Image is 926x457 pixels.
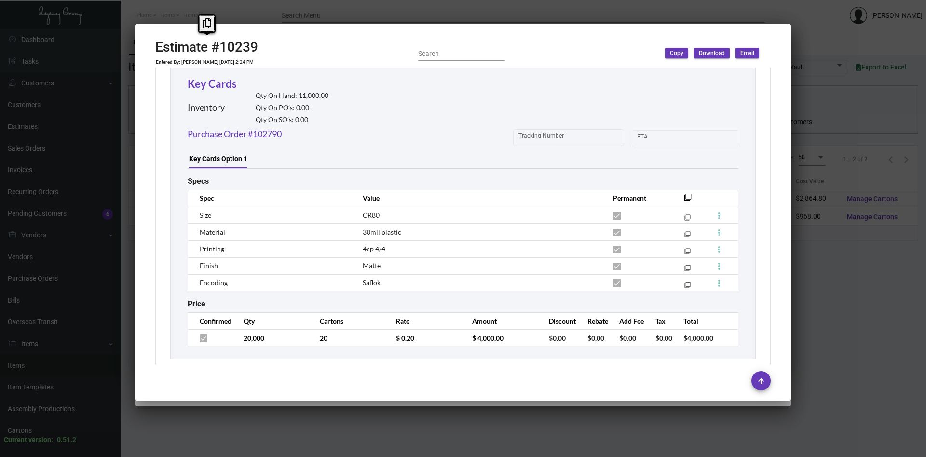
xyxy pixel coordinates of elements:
[637,135,667,142] input: Start date
[155,39,258,55] h2: Estimate #10239
[684,250,691,256] mat-icon: filter_none
[203,18,211,28] i: Copy
[188,102,225,113] h2: Inventory
[694,48,730,58] button: Download
[684,196,692,204] mat-icon: filter_none
[310,313,386,330] th: Cartons
[256,116,328,124] h2: Qty On SO’s: 0.00
[188,299,205,308] h2: Price
[189,154,247,164] div: Key Cards Option 1
[200,262,218,270] span: Finish
[463,313,539,330] th: Amount
[670,49,683,57] span: Copy
[188,313,234,330] th: Confirmed
[665,48,688,58] button: Copy
[684,233,691,239] mat-icon: filter_none
[188,77,237,90] a: Key Cards
[610,313,646,330] th: Add Fee
[200,245,224,253] span: Printing
[674,313,715,330] th: Total
[57,435,76,445] div: 0.51.2
[735,48,759,58] button: Email
[363,211,380,219] span: CR80
[363,245,385,253] span: 4cp 4/4
[684,216,691,222] mat-icon: filter_none
[684,267,691,273] mat-icon: filter_none
[200,211,211,219] span: Size
[188,127,282,140] a: Purchase Order #102790
[587,334,604,342] span: $0.00
[4,435,53,445] div: Current version:
[200,228,225,236] span: Material
[684,284,691,290] mat-icon: filter_none
[740,49,754,57] span: Email
[386,313,463,330] th: Rate
[539,313,578,330] th: Discount
[699,49,725,57] span: Download
[353,190,603,207] th: Value
[549,334,566,342] span: $0.00
[578,313,610,330] th: Rebate
[188,190,353,207] th: Spec
[363,278,381,287] span: Saflok
[683,334,713,342] span: $4,000.00
[655,334,672,342] span: $0.00
[181,59,254,65] td: [PERSON_NAME] [DATE] 2:24 PM
[363,262,381,270] span: Matte
[155,59,181,65] td: Entered By:
[256,104,328,112] h2: Qty On PO’s: 0.00
[619,334,636,342] span: $0.00
[603,190,669,207] th: Permanent
[188,177,209,186] h2: Specs
[256,92,328,100] h2: Qty On Hand: 11,000.00
[200,278,228,287] span: Encoding
[234,313,310,330] th: Qty
[363,228,401,236] span: 30mil plastic
[675,135,722,142] input: End date
[646,313,674,330] th: Tax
